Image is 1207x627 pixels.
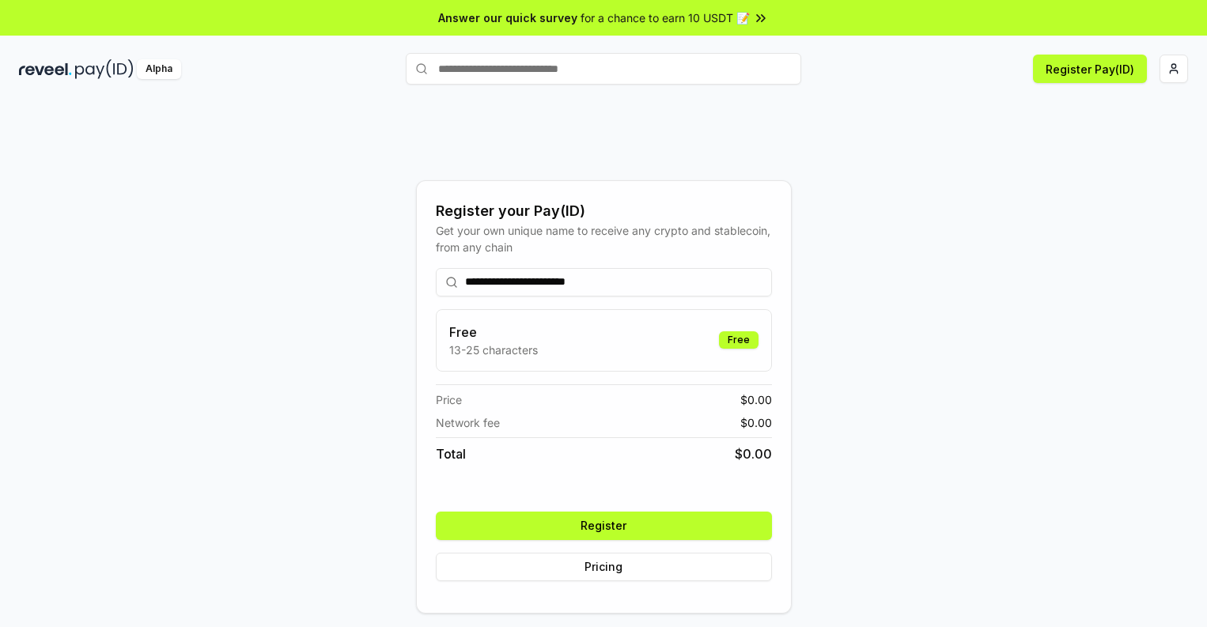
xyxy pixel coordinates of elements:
[19,59,72,79] img: reveel_dark
[436,553,772,581] button: Pricing
[436,444,466,463] span: Total
[719,331,759,349] div: Free
[75,59,134,79] img: pay_id
[1033,55,1147,83] button: Register Pay(ID)
[740,414,772,431] span: $ 0.00
[137,59,181,79] div: Alpha
[449,323,538,342] h3: Free
[438,9,577,26] span: Answer our quick survey
[436,391,462,408] span: Price
[735,444,772,463] span: $ 0.00
[436,222,772,255] div: Get your own unique name to receive any crypto and stablecoin, from any chain
[581,9,750,26] span: for a chance to earn 10 USDT 📝
[436,414,500,431] span: Network fee
[449,342,538,358] p: 13-25 characters
[436,200,772,222] div: Register your Pay(ID)
[740,391,772,408] span: $ 0.00
[436,512,772,540] button: Register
